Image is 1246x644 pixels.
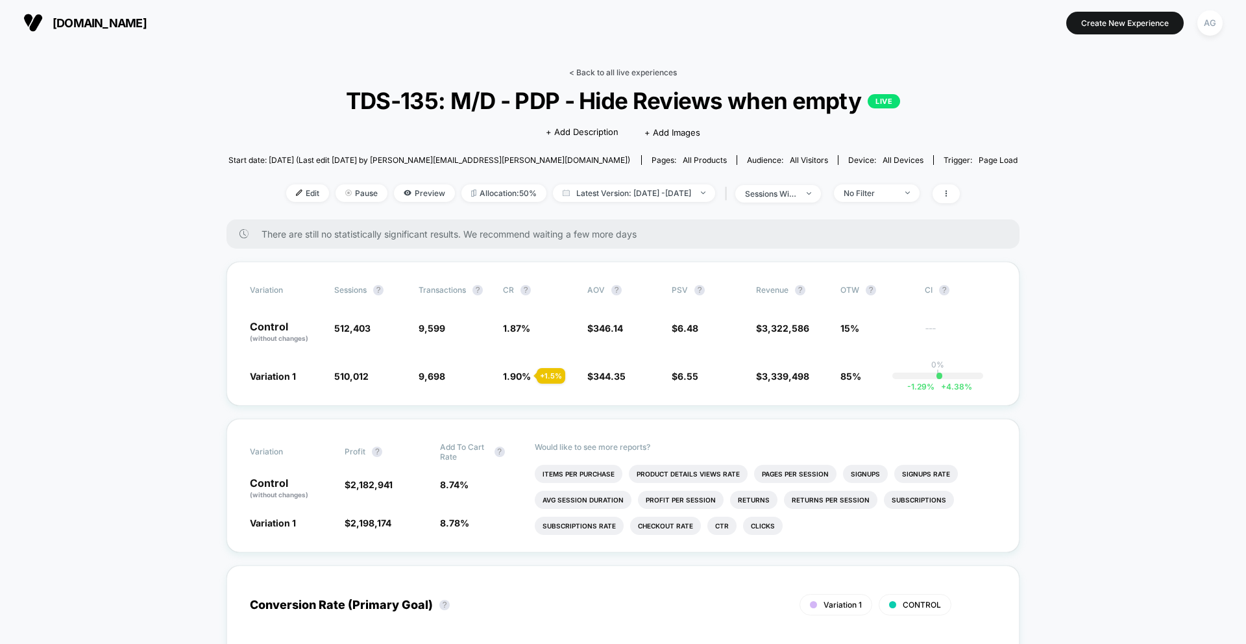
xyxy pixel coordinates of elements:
button: ? [795,285,805,295]
div: Audience: [747,155,828,165]
span: 4.38 % [934,382,972,391]
button: ? [472,285,483,295]
p: Control [250,321,321,343]
li: Subscriptions Rate [535,517,624,535]
button: Create New Experience [1066,12,1184,34]
span: (without changes) [250,491,308,499]
span: 2,198,174 [350,517,391,528]
span: + Add Images [644,127,700,138]
span: There are still no statistically significant results. We recommend waiting a few more days [262,229,994,240]
li: Signups [843,465,888,483]
img: end [701,192,705,194]
span: Profit [345,447,365,456]
span: Sessions [334,285,367,295]
img: calendar [563,190,570,196]
span: Edit [286,184,329,202]
span: Allocation: 50% [461,184,546,202]
img: edit [296,190,302,196]
li: Avg Session Duration [535,491,631,509]
img: rebalance [471,190,476,197]
span: CI [925,285,996,295]
li: Ctr [707,517,737,535]
span: Transactions [419,285,466,295]
span: Page Load [979,155,1018,165]
li: Product Details Views Rate [629,465,748,483]
span: 512,403 [334,323,371,334]
button: ? [694,285,705,295]
span: 510,012 [334,371,369,382]
span: Device: [838,155,933,165]
span: Pause [336,184,387,202]
button: [DOMAIN_NAME] [19,12,151,33]
span: $ [587,323,623,334]
span: --- [925,325,996,343]
li: Subscriptions [884,491,954,509]
span: Add To Cart Rate [440,442,488,462]
li: Signups Rate [894,465,958,483]
span: CONTROL [903,600,941,610]
span: $ [672,323,698,334]
span: 1.90 % [503,371,531,382]
span: 8.78 % [440,517,469,528]
span: all products [683,155,727,165]
li: Profit Per Session [638,491,724,509]
button: ? [611,285,622,295]
button: ? [866,285,876,295]
button: ? [439,600,450,610]
div: Trigger: [944,155,1018,165]
span: (without changes) [250,334,308,342]
p: | [936,369,939,379]
span: OTW [840,285,912,295]
button: ? [372,447,382,457]
li: Checkout Rate [630,517,701,535]
span: 8.74 % [440,479,469,490]
span: 85% [840,371,861,382]
span: CR [503,285,514,295]
span: 6.48 [678,323,698,334]
span: 3,322,586 [762,323,809,334]
span: Variation [250,442,321,462]
span: $ [587,371,626,382]
button: ? [939,285,949,295]
span: Variation 1 [250,371,296,382]
span: -1.29 % [907,382,934,391]
span: all devices [883,155,923,165]
button: ? [373,285,384,295]
p: Control [250,478,332,500]
span: TDS-135: M/D - PDP - Hide Reviews when empty [268,87,979,114]
span: Latest Version: [DATE] - [DATE] [553,184,715,202]
li: Pages Per Session [754,465,837,483]
span: 9,599 [419,323,445,334]
li: Clicks [743,517,783,535]
span: All Visitors [790,155,828,165]
button: ? [520,285,531,295]
span: + [941,382,946,391]
span: 1.87 % [503,323,530,334]
span: $ [345,517,391,528]
li: Returns [730,491,777,509]
li: Items Per Purchase [535,465,622,483]
span: 6.55 [678,371,698,382]
span: | [722,184,735,203]
span: 3,339,498 [762,371,809,382]
span: + Add Description [546,126,618,139]
span: Variation [250,285,321,295]
span: Preview [394,184,455,202]
img: end [905,192,910,194]
span: Variation 1 [250,517,296,528]
span: [DOMAIN_NAME] [53,16,147,30]
img: Visually logo [23,13,43,32]
button: AG [1193,10,1227,36]
span: Start date: [DATE] (Last edit [DATE] by [PERSON_NAME][EMAIL_ADDRESS][PERSON_NAME][DOMAIN_NAME]) [228,155,630,165]
span: $ [756,323,809,334]
button: ? [495,447,505,457]
div: + 1.5 % [537,368,565,384]
img: end [345,190,352,196]
span: 2,182,941 [350,479,393,490]
div: AG [1197,10,1223,36]
span: 9,698 [419,371,445,382]
p: 0% [931,360,944,369]
span: AOV [587,285,605,295]
span: $ [672,371,698,382]
div: sessions with impression [745,189,797,199]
